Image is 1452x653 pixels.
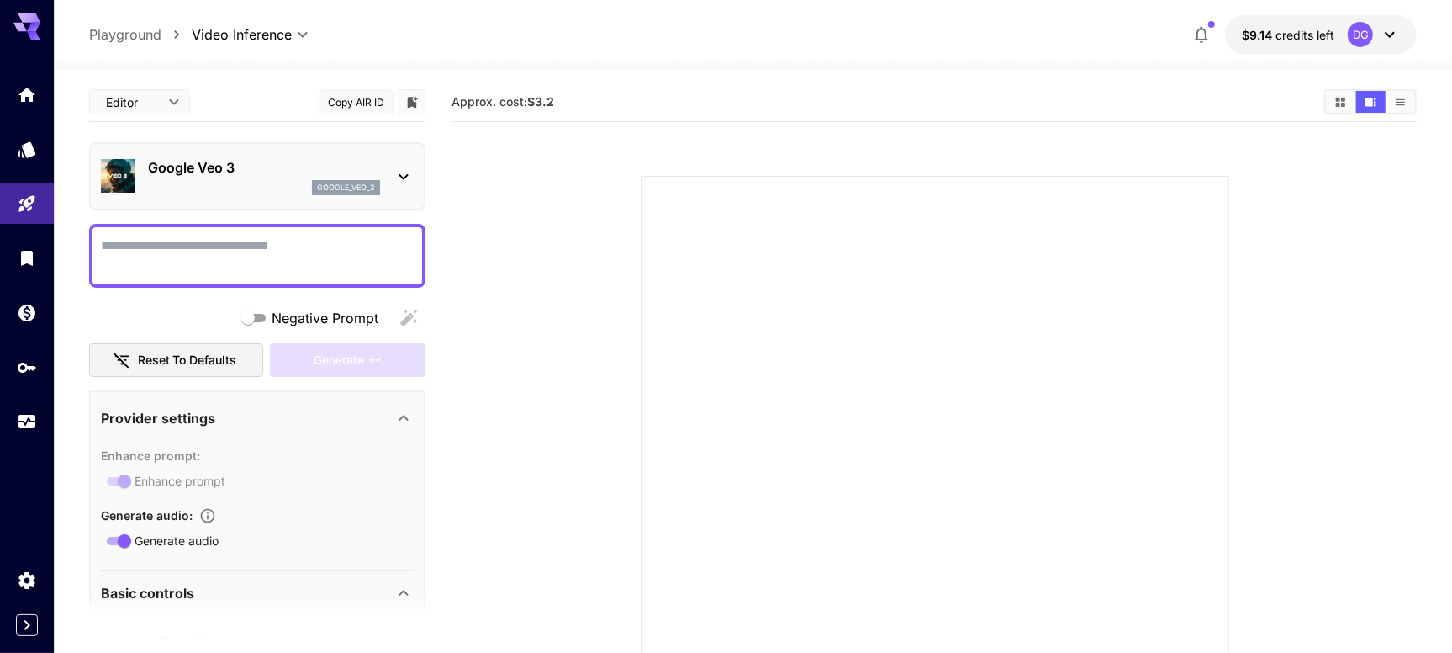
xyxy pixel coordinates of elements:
[101,583,194,603] p: Basic controls
[101,508,193,523] span: Generate audio :
[101,573,414,613] div: Basic controls
[89,24,161,45] a: Playground
[528,94,555,109] b: $3.2
[101,398,414,438] div: Provider settings
[17,357,37,378] div: API Keys
[135,532,219,549] span: Generate audio
[1348,22,1373,47] div: DG
[1242,26,1334,44] div: $9.14374
[101,408,215,428] p: Provider settings
[272,308,378,328] span: Negative Prompt
[17,411,37,433] div: Usage
[1225,15,1417,54] button: $9.14374DG
[319,90,394,114] button: Copy AIR ID
[1275,28,1334,42] span: credits left
[17,302,37,323] div: Wallet
[1242,28,1275,42] span: $9.14
[106,93,158,111] span: Editor
[148,157,380,178] p: Google Veo 3
[452,94,555,109] span: Approx. cost:
[16,614,38,636] button: Expand sidebar
[89,24,192,45] nav: breadcrumb
[17,194,37,215] div: Playground
[317,182,375,194] p: google_veo_3
[101,151,414,202] div: Google Veo 3google_veo_3
[17,84,37,105] div: Home
[404,92,420,112] button: Add to library
[192,24,292,45] span: Video Inference
[1324,89,1417,114] div: Show media in grid viewShow media in video viewShow media in list view
[89,343,264,378] button: Reset to defaults
[17,570,37,591] div: Settings
[1326,91,1355,113] button: Show media in grid view
[1386,91,1415,113] button: Show media in list view
[17,139,37,160] div: Models
[17,247,37,268] div: Library
[1356,91,1386,113] button: Show media in video view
